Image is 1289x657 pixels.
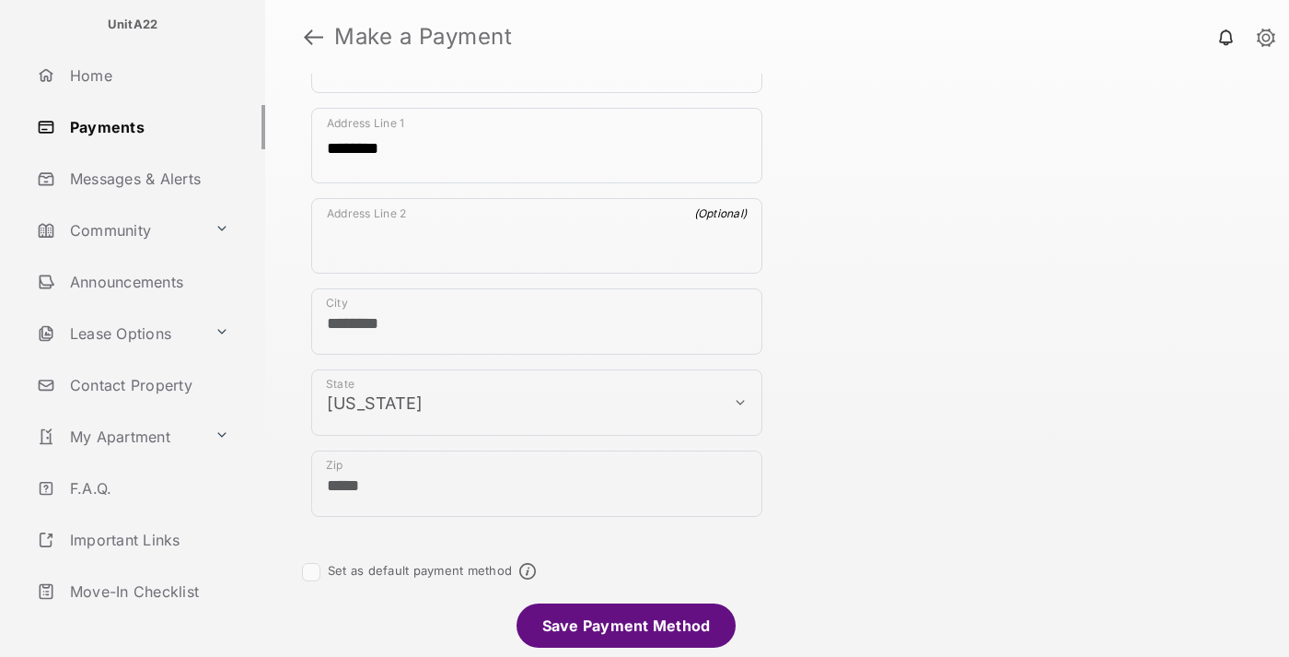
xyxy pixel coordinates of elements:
[311,451,762,517] div: payment_method_screening[postal_addresses][postalCode]
[29,518,237,562] a: Important Links
[29,466,265,510] a: F.A.Q.
[311,198,762,274] div: payment_method_screening[postal_addresses][addressLine2]
[519,563,536,580] span: Default payment method info
[29,157,265,201] a: Messages & Alerts
[29,569,265,614] a: Move-In Checklist
[29,363,265,407] a: Contact Property
[29,105,265,149] a: Payments
[311,108,762,183] div: payment_method_screening[postal_addresses][addressLine1]
[311,288,762,355] div: payment_method_screening[postal_addresses][locality]
[517,604,737,648] li: Save Payment Method
[29,260,265,304] a: Announcements
[108,16,158,34] p: UnitA22
[311,370,762,436] div: payment_method_screening[postal_addresses][administrativeArea]
[334,26,512,48] strong: Make a Payment
[29,53,265,98] a: Home
[328,563,512,578] label: Set as default payment method
[29,415,207,459] a: My Apartment
[29,311,207,356] a: Lease Options
[29,208,207,252] a: Community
